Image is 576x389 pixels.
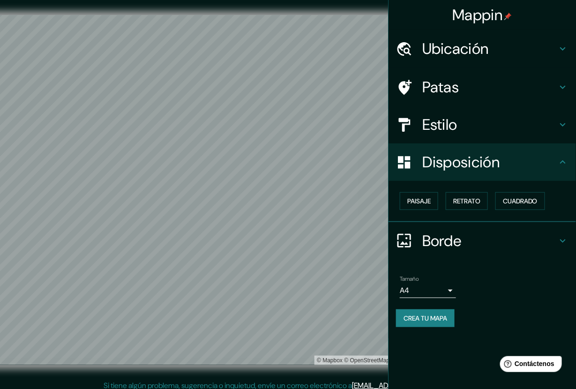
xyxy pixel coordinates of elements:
font: Crea tu mapa [404,314,447,322]
font: Cuadrado [503,197,538,205]
button: Crea tu mapa [396,309,455,327]
font: © Mapbox [317,357,343,364]
button: Cuadrado [495,192,545,210]
font: Patas [422,77,459,97]
a: Mapa de calles abierto [344,357,390,364]
img: pin-icon.png [504,13,512,20]
div: Patas [389,68,576,106]
font: Tamaño [400,275,419,283]
font: Paisaje [407,197,431,205]
button: Paisaje [400,192,438,210]
font: Borde [422,231,462,251]
font: Retrato [453,197,480,205]
font: Disposición [422,152,500,172]
iframe: Lanzador de widgets de ayuda [493,352,566,379]
div: Disposición [389,143,576,181]
a: Mapbox [317,357,343,364]
div: Borde [389,222,576,260]
button: Retrato [446,192,488,210]
font: Estilo [422,115,457,135]
font: © OpenStreetMap [344,357,390,364]
div: A4 [400,283,456,298]
font: A4 [400,285,409,295]
font: Mappin [453,5,503,25]
font: Ubicación [422,39,489,59]
div: Ubicación [389,30,576,67]
div: Estilo [389,106,576,143]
